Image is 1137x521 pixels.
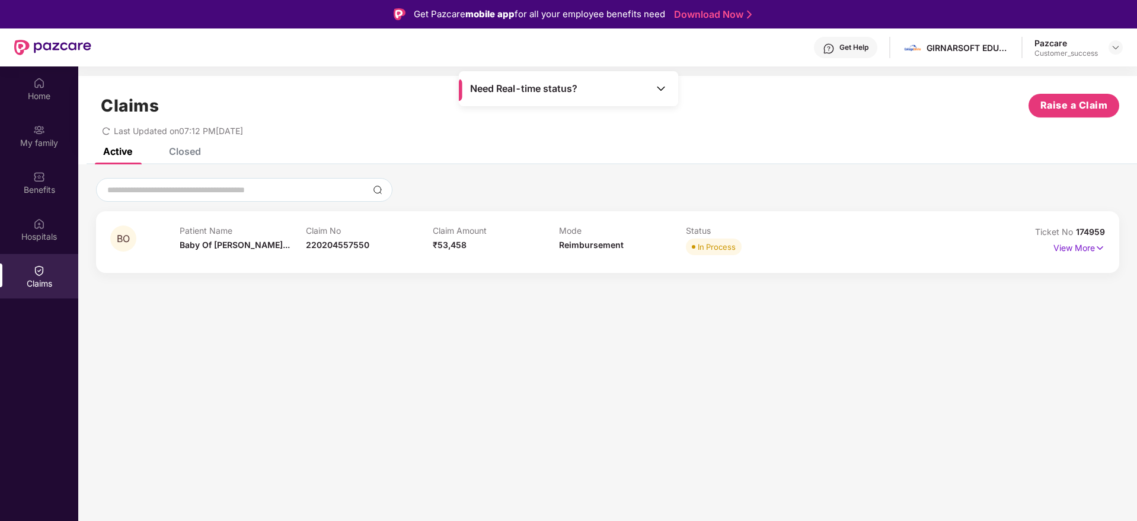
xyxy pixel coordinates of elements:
img: svg+xml;base64,PHN2ZyBpZD0iU2VhcmNoLTMyeDMyIiB4bWxucz0iaHR0cDovL3d3dy53My5vcmcvMjAwMC9zdmciIHdpZH... [373,185,382,195]
p: Status [686,225,813,236]
div: Get Help [839,43,868,52]
img: svg+xml;base64,PHN2ZyBpZD0iRHJvcGRvd24tMzJ4MzIiIHhtbG5zPSJodHRwOi8vd3d3LnczLm9yZy8yMDAwL3N2ZyIgd2... [1111,43,1120,52]
span: Reimbursement [559,240,624,250]
img: cd%20colored%20full%20logo%20(1).png [904,39,921,56]
span: 174959 [1076,227,1105,237]
a: Download Now [674,8,748,21]
span: Baby Of [PERSON_NAME]... [180,240,290,250]
img: svg+xml;base64,PHN2ZyBpZD0iQmVuZWZpdHMiIHhtbG5zPSJodHRwOi8vd3d3LnczLm9yZy8yMDAwL3N2ZyIgd2lkdGg9Ij... [33,171,45,183]
span: 220204557550 [306,240,369,250]
p: Patient Name [180,225,306,236]
span: Ticket No [1035,227,1076,237]
img: svg+xml;base64,PHN2ZyBpZD0iSG9zcGl0YWxzIiB4bWxucz0iaHR0cDovL3d3dy53My5vcmcvMjAwMC9zdmciIHdpZHRoPS... [33,218,45,230]
img: svg+xml;base64,PHN2ZyB4bWxucz0iaHR0cDovL3d3dy53My5vcmcvMjAwMC9zdmciIHdpZHRoPSIxNyIgaGVpZ2h0PSIxNy... [1095,242,1105,255]
div: Active [103,145,132,157]
div: In Process [698,241,736,253]
img: svg+xml;base64,PHN2ZyBpZD0iSG9tZSIgeG1sbnM9Imh0dHA6Ly93d3cudzMub3JnLzIwMDAvc3ZnIiB3aWR0aD0iMjAiIG... [33,77,45,89]
p: View More [1053,239,1105,255]
img: New Pazcare Logo [14,40,91,55]
span: Last Updated on 07:12 PM[DATE] [114,126,243,136]
h1: Claims [101,96,159,116]
p: Mode [559,225,686,236]
span: Need Real-time status? [470,82,577,95]
img: svg+xml;base64,PHN2ZyB3aWR0aD0iMjAiIGhlaWdodD0iMjAiIHZpZXdCb3g9IjAgMCAyMCAyMCIgZmlsbD0ibm9uZSIgeG... [33,124,45,136]
img: svg+xml;base64,PHN2ZyBpZD0iSGVscC0zMngzMiIgeG1sbnM9Imh0dHA6Ly93d3cudzMub3JnLzIwMDAvc3ZnIiB3aWR0aD... [823,43,835,55]
strong: mobile app [465,8,515,20]
span: ₹53,458 [433,240,467,250]
button: Raise a Claim [1029,94,1119,117]
span: redo [102,126,110,136]
span: BO [117,234,130,244]
div: Customer_success [1034,49,1098,58]
div: GIRNARSOFT EDUCATION SERVICES PRIVATE LIMITED [927,42,1010,53]
img: Toggle Icon [655,82,667,94]
img: Stroke [747,8,752,21]
div: Closed [169,145,201,157]
div: Get Pazcare for all your employee benefits need [414,7,665,21]
img: svg+xml;base64,PHN2ZyBpZD0iQ2xhaW0iIHhtbG5zPSJodHRwOi8vd3d3LnczLm9yZy8yMDAwL3N2ZyIgd2lkdGg9IjIwIi... [33,265,45,277]
div: Pazcare [1034,37,1098,49]
p: Claim Amount [433,225,560,236]
span: Raise a Claim [1040,98,1108,113]
img: Logo [394,8,405,20]
p: Claim No [306,225,433,236]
